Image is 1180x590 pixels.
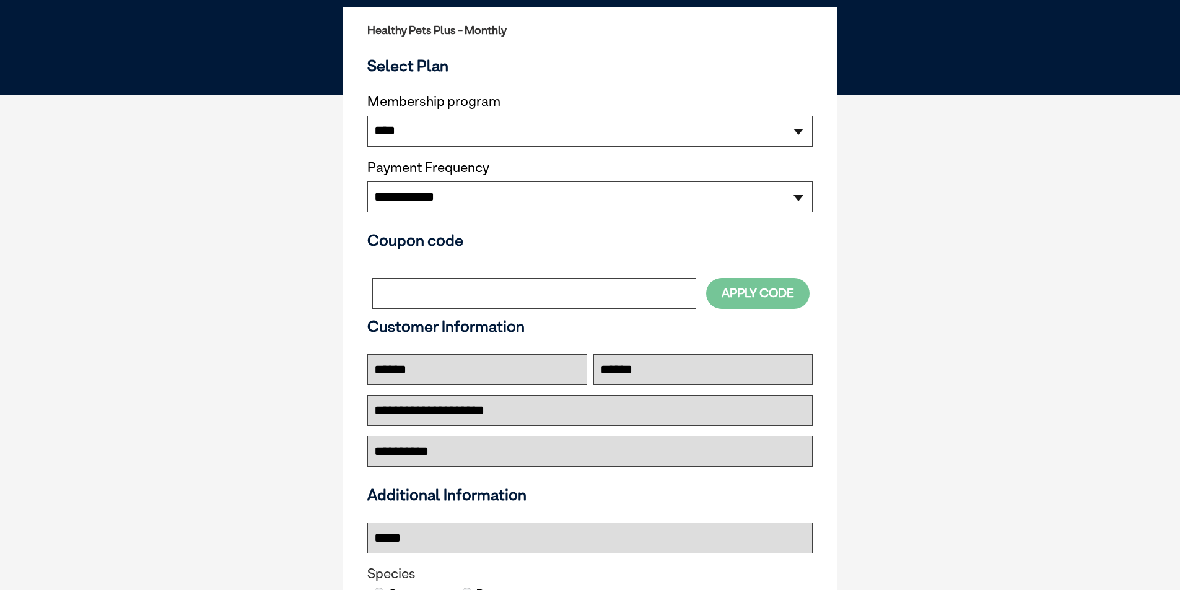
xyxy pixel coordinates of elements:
[367,566,813,582] legend: Species
[367,24,813,37] h2: Healthy Pets Plus - Monthly
[367,317,813,336] h3: Customer Information
[367,56,813,75] h3: Select Plan
[367,160,489,176] label: Payment Frequency
[362,485,818,504] h3: Additional Information
[367,231,813,249] h3: Coupon code
[367,93,813,110] label: Membership program
[706,278,810,308] button: Apply Code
